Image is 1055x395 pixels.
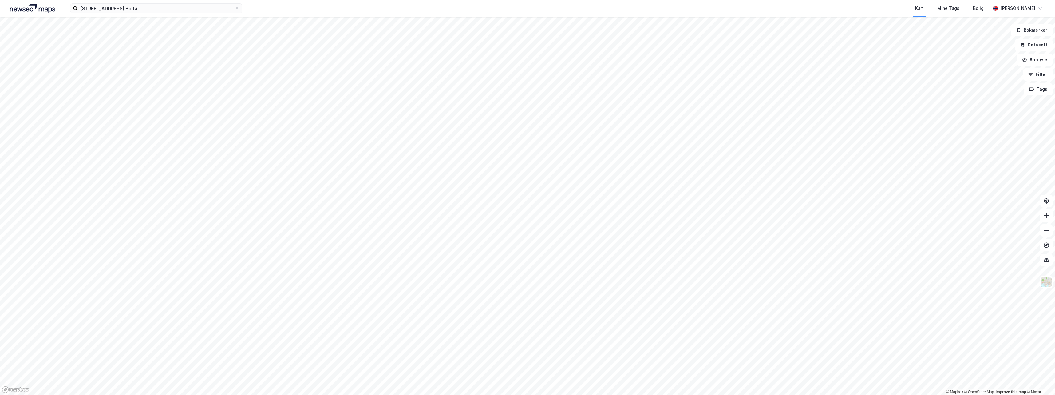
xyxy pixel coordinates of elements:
[1041,276,1052,288] img: Z
[10,4,55,13] img: logo.a4113a55bc3d86da70a041830d287a7e.svg
[915,5,924,12] div: Kart
[996,390,1026,394] a: Improve this map
[964,390,994,394] a: OpenStreetMap
[1017,54,1053,66] button: Analyse
[1023,68,1053,81] button: Filter
[1024,83,1053,95] button: Tags
[78,4,235,13] input: Søk på adresse, matrikkel, gårdeiere, leietakere eller personer
[2,386,29,393] a: Mapbox homepage
[1011,24,1053,36] button: Bokmerker
[1000,5,1035,12] div: [PERSON_NAME]
[1024,365,1055,395] div: Kontrollprogram for chat
[946,390,963,394] a: Mapbox
[1015,39,1053,51] button: Datasett
[1024,365,1055,395] iframe: Chat Widget
[973,5,984,12] div: Bolig
[937,5,959,12] div: Mine Tags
